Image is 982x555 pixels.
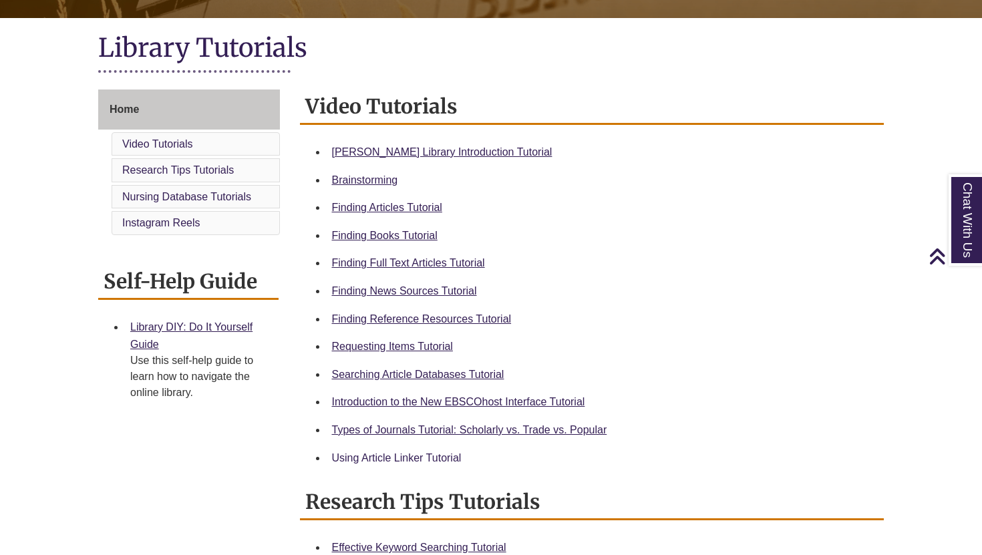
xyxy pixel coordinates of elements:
a: Home [98,89,280,130]
a: Back to Top [929,247,979,265]
a: Instagram Reels [122,217,200,228]
h2: Research Tips Tutorials [300,485,884,520]
a: Using Article Linker Tutorial [332,452,462,464]
a: Effective Keyword Searching Tutorial [332,542,506,553]
a: [PERSON_NAME] Library Introduction Tutorial [332,146,552,158]
a: Brainstorming [332,174,398,186]
a: Nursing Database Tutorials [122,191,251,202]
h2: Video Tutorials [300,89,884,125]
a: Library DIY: Do It Yourself Guide [130,321,253,350]
a: Finding Reference Resources Tutorial [332,313,512,325]
a: Types of Journals Tutorial: Scholarly vs. Trade vs. Popular [332,424,607,435]
a: Introduction to the New EBSCOhost Interface Tutorial [332,396,585,407]
a: Requesting Items Tutorial [332,341,453,352]
a: Finding Articles Tutorial [332,202,442,213]
div: Guide Page Menu [98,89,280,238]
a: Finding Full Text Articles Tutorial [332,257,485,268]
div: Use this self-help guide to learn how to navigate the online library. [130,353,268,401]
a: Research Tips Tutorials [122,164,234,176]
a: Searching Article Databases Tutorial [332,369,504,380]
span: Home [110,104,139,115]
a: Finding Books Tutorial [332,230,438,241]
a: Finding News Sources Tutorial [332,285,477,297]
h1: Library Tutorials [98,31,884,67]
h2: Self-Help Guide [98,264,279,300]
a: Video Tutorials [122,138,193,150]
